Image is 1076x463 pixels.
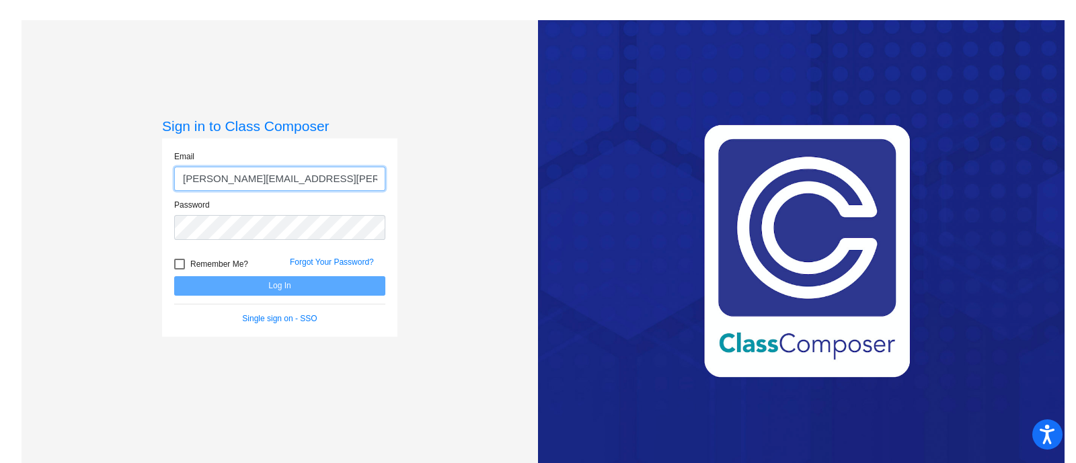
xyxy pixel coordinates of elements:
[174,199,210,211] label: Password
[174,276,385,296] button: Log In
[174,151,194,163] label: Email
[290,257,374,267] a: Forgot Your Password?
[242,314,317,323] a: Single sign on - SSO
[162,118,397,134] h3: Sign in to Class Composer
[190,256,248,272] span: Remember Me?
